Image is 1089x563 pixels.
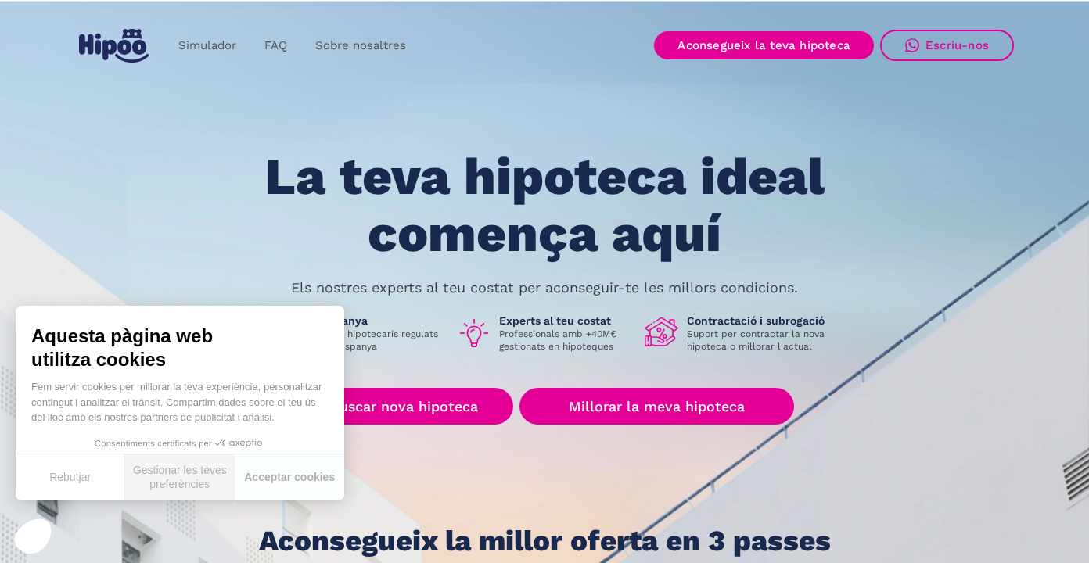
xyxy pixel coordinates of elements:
[519,388,793,425] a: Millorar la meva hipoteca
[291,279,798,296] font: Els nostres experts al teu costat per aconseguir-te les millors condicions.
[315,38,406,52] font: Sobre nosaltres
[264,38,287,52] font: FAQ
[925,38,989,52] font: Escriu-nos
[654,31,874,59] a: Aconsegueix la teva hipoteca
[687,328,825,352] font: Suport per contractar la nova hipoteca o millorar l'actual
[880,30,1014,61] a: Escriu-nos
[687,314,825,327] font: Contractació i subrogació
[569,398,745,414] font: Millorar la meva hipoteca
[330,398,478,414] font: Buscar nova hipoteca
[677,38,850,52] font: Aconsegueix la teva hipoteca
[295,388,513,425] a: Buscar nova hipoteca
[250,30,301,61] a: FAQ
[499,314,611,327] font: Experts al teu costat
[75,23,152,69] a: home
[164,30,250,61] a: Simulador
[499,328,616,352] font: Professionals amb +40M€ gestionats en hipoteques
[283,328,438,352] font: Intermediaris hipotecaris regulats pel Banc d´Espanya
[178,38,236,52] font: Simulador
[264,146,825,264] font: La teva hipoteca ideal comença aquí
[259,524,831,558] font: Aconsegueix la millor oferta en 3 passes
[301,30,420,61] a: Sobre nosaltres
